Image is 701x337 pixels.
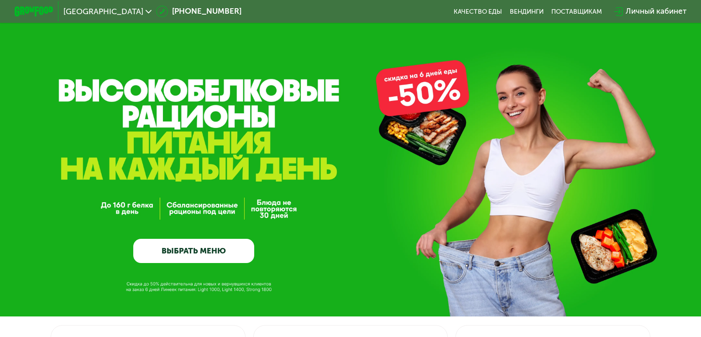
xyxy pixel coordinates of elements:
span: [GEOGRAPHIC_DATA] [63,8,143,16]
a: ВЫБРАТЬ МЕНЮ [133,239,255,263]
a: Качество еды [454,8,502,16]
div: Личный кабинет [626,5,686,17]
div: поставщикам [551,8,602,16]
a: Вендинги [510,8,544,16]
a: [PHONE_NUMBER] [156,5,241,17]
